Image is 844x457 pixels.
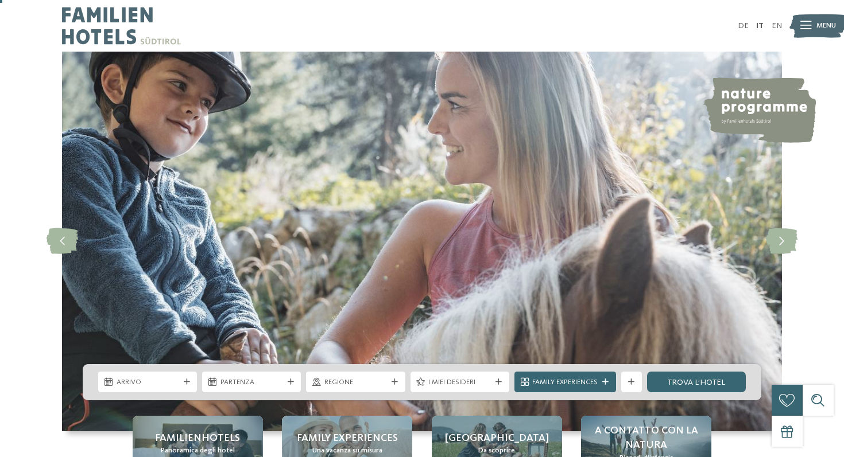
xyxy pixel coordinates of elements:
[161,446,235,456] span: Panoramica degli hotel
[478,446,515,456] span: Da scoprire
[591,424,701,452] span: A contatto con la natura
[312,446,382,456] span: Una vacanza su misura
[62,52,782,431] img: Family hotel Alto Adige: the happy family places!
[428,377,491,388] span: I miei desideri
[702,77,816,143] img: nature programme by Familienhotels Südtirol
[220,377,283,388] span: Partenza
[297,431,398,446] span: Family experiences
[816,21,836,31] span: Menu
[756,22,764,30] a: IT
[647,372,746,392] a: trova l’hotel
[532,377,598,388] span: Family Experiences
[117,377,179,388] span: Arrivo
[772,22,782,30] a: EN
[738,22,749,30] a: DE
[324,377,387,388] span: Regione
[445,431,549,446] span: [GEOGRAPHIC_DATA]
[155,431,240,446] span: Familienhotels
